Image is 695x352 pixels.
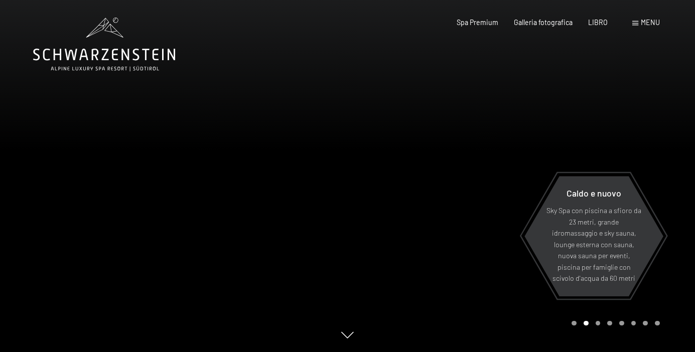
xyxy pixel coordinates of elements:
font: menu [641,18,660,27]
div: Carousel Page 1 [572,321,577,326]
font: Sky Spa con piscina a sfioro da 23 metri, grande idromassaggio e sky sauna, lounge esterna con sa... [546,206,641,282]
font: Caldo e nuovo [567,188,621,199]
a: Caldo e nuovo Sky Spa con piscina a sfioro da 23 metri, grande idromassaggio e sky sauna, lounge ... [524,175,664,297]
div: Pagina 3 della giostra [596,321,601,326]
div: Carousel Page 2 (Current Slide) [584,321,589,326]
a: LIBRO [588,18,608,27]
div: Carosello Pagina 7 [643,321,648,326]
div: Paginazione carosello [568,321,659,326]
div: Pagina 8 della giostra [655,321,660,326]
a: Galleria fotografica [514,18,573,27]
div: Pagina 6 della giostra [631,321,636,326]
div: Pagina 5 della giostra [619,321,624,326]
a: Spa Premium [457,18,498,27]
div: Pagina 4 del carosello [607,321,612,326]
